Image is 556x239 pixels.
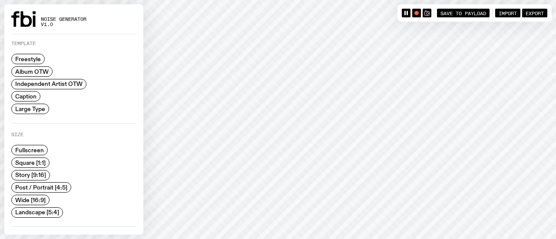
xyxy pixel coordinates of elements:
span: Fullscreen [15,147,44,154]
span: Export [526,10,544,16]
span: Square [1:1] [15,159,46,166]
button: Export [522,9,547,17]
button: Import [495,9,520,17]
span: Freestyle [15,56,41,62]
button: Save to Payload [437,9,490,17]
span: Independent Artist OTW [15,81,83,87]
label: Template [11,41,36,46]
span: Import [499,10,517,16]
span: Landscape [5:4] [15,209,59,216]
span: Caption [15,93,36,100]
span: Wide [16:9] [15,196,46,203]
label: Size [11,132,23,137]
span: Album OTW [15,68,49,75]
span: v1.0 [41,22,86,27]
span: Noise Generator [41,17,86,22]
span: Story [9:16] [15,172,46,178]
span: Large Type [15,105,45,112]
span: Save to Payload [440,10,486,16]
span: Post / Portrait [4:5] [15,184,67,191]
